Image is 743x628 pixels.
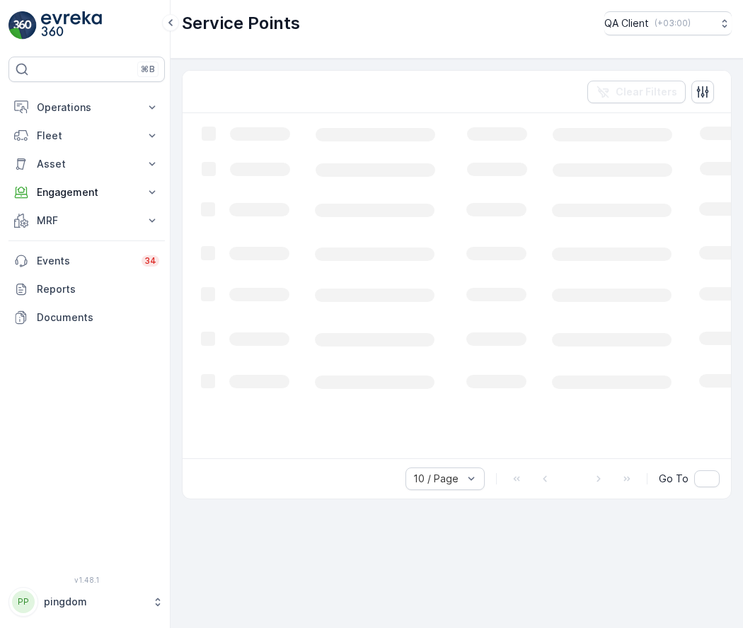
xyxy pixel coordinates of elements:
p: 34 [144,255,156,267]
p: QA Client [604,16,649,30]
a: Events34 [8,247,165,275]
button: MRF [8,207,165,235]
button: Clear Filters [587,81,686,103]
button: QA Client(+03:00) [604,11,732,35]
p: MRF [37,214,137,228]
a: Documents [8,303,165,332]
button: Engagement [8,178,165,207]
p: Service Points [182,12,300,35]
a: Reports [8,275,165,303]
p: Reports [37,282,159,296]
p: pingdom [44,595,145,609]
p: Engagement [37,185,137,199]
p: Fleet [37,129,137,143]
button: PPpingdom [8,587,165,617]
p: ( +03:00 ) [655,18,691,29]
span: Go To [659,472,689,486]
div: PP [12,591,35,613]
button: Asset [8,150,165,178]
p: Events [37,254,133,268]
button: Fleet [8,122,165,150]
span: v 1.48.1 [8,576,165,584]
button: Operations [8,93,165,122]
img: logo_light-DOdMpM7g.png [41,11,102,40]
p: Documents [37,310,159,325]
p: Operations [37,100,137,115]
p: ⌘B [141,64,155,75]
img: logo [8,11,37,40]
p: Clear Filters [616,85,677,99]
p: Asset [37,157,137,171]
